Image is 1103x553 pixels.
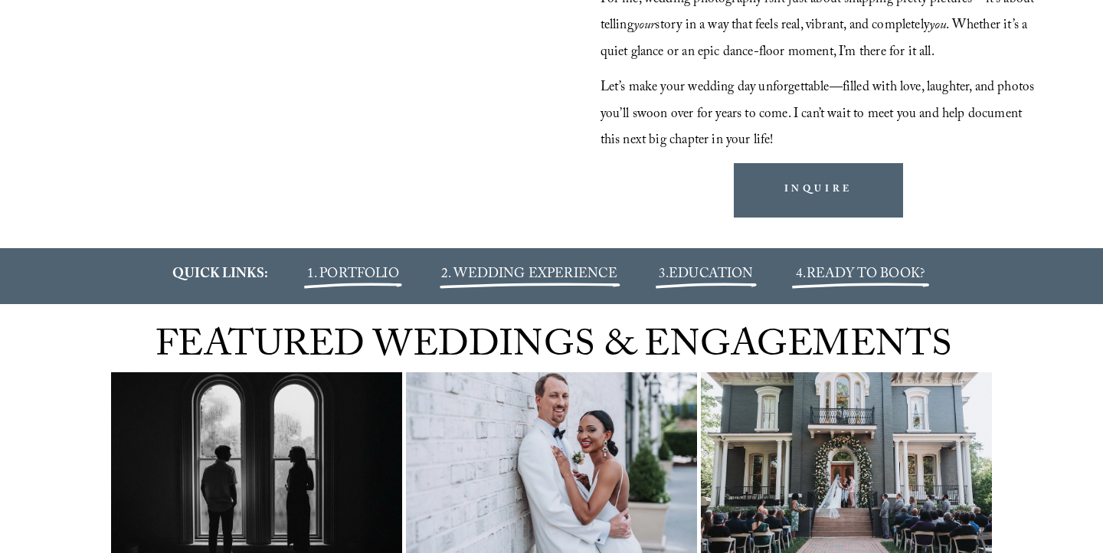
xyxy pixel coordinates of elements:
a: 2. WEDDING EXPERIENCE [441,264,618,286]
a: 1. PORTFOLIO [307,264,399,286]
strong: QUICK LINKS: [172,264,268,286]
span: 4. [796,264,806,286]
a: READY TO BOOK? [807,264,925,286]
em: you [929,15,947,38]
span: 3. [659,264,754,286]
span: Let’s make your wedding day unforgettable—filled with love, laughter, and photos you’ll swoon ove... [601,77,1038,152]
span: FEATURED WEDDINGS & ENGAGEMENTS [155,317,952,381]
em: your [633,15,656,38]
a: INQUIRE [734,163,903,217]
a: EDUCATION [669,264,754,286]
